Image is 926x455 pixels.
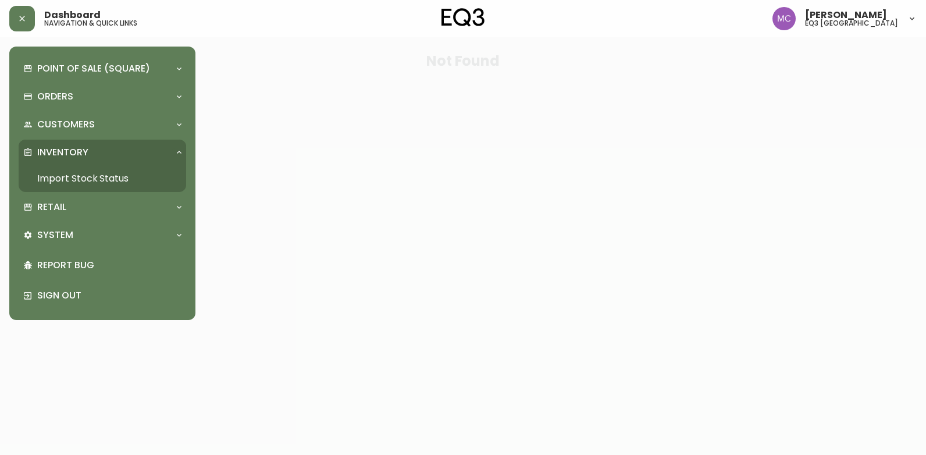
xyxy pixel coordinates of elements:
[772,7,796,30] img: 6dbdb61c5655a9a555815750a11666cc
[44,10,101,20] span: Dashboard
[805,20,898,27] h5: eq3 [GEOGRAPHIC_DATA]
[37,62,150,75] p: Point of Sale (Square)
[37,259,181,272] p: Report Bug
[19,56,186,81] div: Point of Sale (Square)
[37,289,181,302] p: Sign Out
[37,90,73,103] p: Orders
[19,165,186,192] a: Import Stock Status
[19,84,186,109] div: Orders
[441,8,485,27] img: logo
[44,20,137,27] h5: navigation & quick links
[37,146,88,159] p: Inventory
[19,222,186,248] div: System
[19,194,186,220] div: Retail
[19,112,186,137] div: Customers
[37,118,95,131] p: Customers
[37,201,66,214] p: Retail
[19,140,186,165] div: Inventory
[19,280,186,311] div: Sign Out
[37,229,73,241] p: System
[805,10,887,20] span: [PERSON_NAME]
[19,250,186,280] div: Report Bug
